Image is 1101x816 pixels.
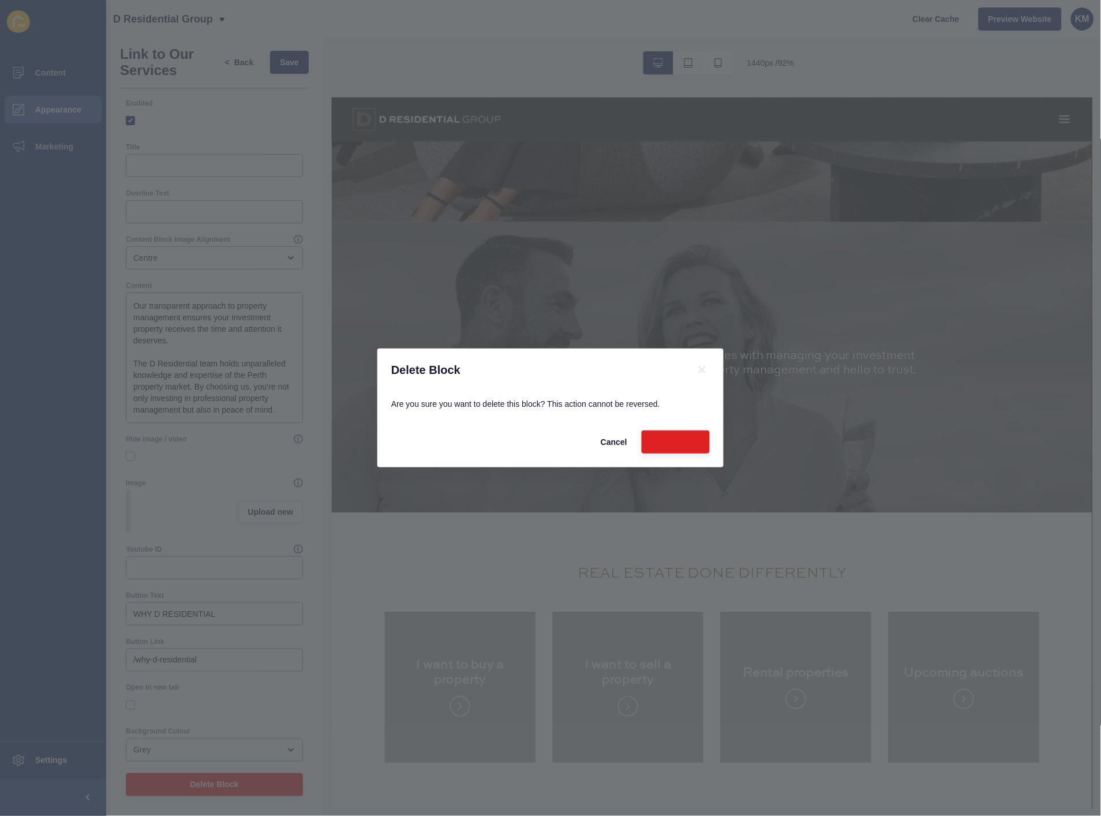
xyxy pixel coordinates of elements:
p: Are you sure you want to delete this block? This action cannot be reversed. [391,391,710,417]
h2: Real estate done differently [177,511,654,530]
div: Scroll [5,77,826,129]
span: Cancel [601,436,627,448]
p: Tired of the stress and hassle that comes with managing your investment property? Say goodbye to ... [166,274,665,330]
h1: Delete Block [391,362,681,377]
button: Cancel [591,431,637,454]
img: D Residential Group Logo [23,12,185,36]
